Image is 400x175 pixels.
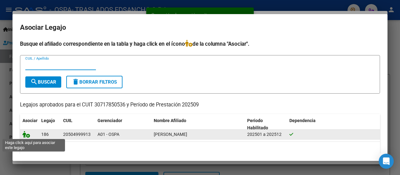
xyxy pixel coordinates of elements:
[20,101,380,109] p: Legajos aprobados para el CUIT 30717850536 y Período de Prestación 202509
[25,76,61,88] button: Buscar
[72,78,79,85] mat-icon: delete
[154,118,186,123] span: Nombre Afiliado
[245,114,287,135] datatable-header-cell: Periodo Habilitado
[289,118,316,123] span: Dependencia
[41,132,49,137] span: 186
[287,114,380,135] datatable-header-cell: Dependencia
[72,79,117,85] span: Borrar Filtros
[63,118,72,123] span: CUIL
[154,132,187,137] span: PEREA SANTINO SEBASTIAN
[22,118,37,123] span: Asociar
[247,118,268,130] span: Periodo Habilitado
[20,22,380,33] h2: Asociar Legajo
[95,114,151,135] datatable-header-cell: Gerenciador
[20,114,39,135] datatable-header-cell: Asociar
[41,118,55,123] span: Legajo
[379,154,394,169] div: Open Intercom Messenger
[20,142,380,157] div: 1 registros
[247,131,284,138] div: 202501 a 202512
[20,40,380,48] h4: Busque el afiliado correspondiente en la tabla y haga click en el ícono de la columna "Asociar".
[30,78,38,85] mat-icon: search
[39,114,61,135] datatable-header-cell: Legajo
[66,76,122,88] button: Borrar Filtros
[30,79,56,85] span: Buscar
[97,132,119,137] span: A01 - OSPA
[97,118,122,123] span: Gerenciador
[63,131,91,138] div: 20504999913
[61,114,95,135] datatable-header-cell: CUIL
[151,114,245,135] datatable-header-cell: Nombre Afiliado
